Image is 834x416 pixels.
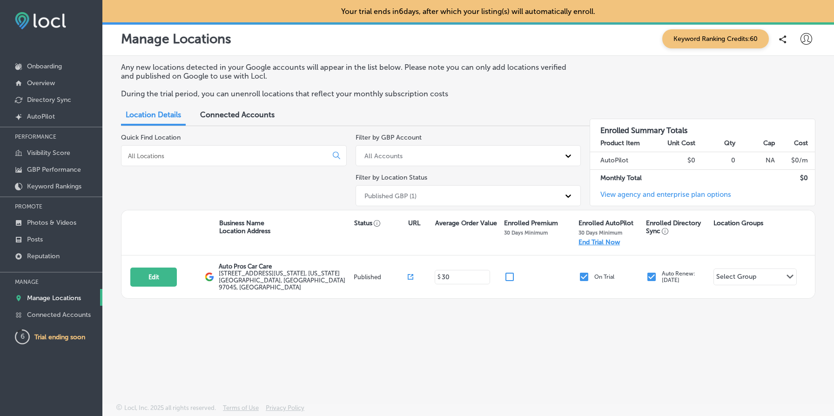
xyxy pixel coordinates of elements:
[364,152,403,160] div: All Accounts
[356,134,422,141] label: Filter by GBP Account
[200,110,275,119] span: Connected Accounts
[356,174,427,181] label: Filter by Location Status
[266,404,304,416] a: Privacy Policy
[121,89,572,98] p: During the trial period, you can unenroll locations that reflect your monthly subscription costs
[435,219,497,227] p: Average Order Value
[696,135,735,152] th: Qty
[656,152,696,169] td: $0
[126,110,181,119] span: Location Details
[590,190,731,206] a: View agency and enterprise plan options
[578,219,633,227] p: Enrolled AutoPilot
[600,139,640,147] strong: Product Item
[27,166,81,174] p: GBP Performance
[27,79,55,87] p: Overview
[590,152,656,169] td: AutoPilot
[27,149,70,157] p: Visibility Score
[219,270,351,291] label: [STREET_ADDRESS][US_STATE] , [US_STATE][GEOGRAPHIC_DATA], [GEOGRAPHIC_DATA] 97045, [GEOGRAPHIC_DATA]
[713,219,763,227] p: Location Groups
[27,62,62,70] p: Onboarding
[662,29,769,48] span: Keyword Ranking Credits: 60
[736,135,775,152] th: Cap
[27,235,43,243] p: Posts
[775,152,815,169] td: $ 0 /m
[696,152,735,169] td: 0
[223,404,259,416] a: Terms of Use
[775,169,815,187] td: $ 0
[656,135,696,152] th: Unit Cost
[662,270,695,283] p: Auto Renew: [DATE]
[130,268,177,287] button: Edit
[27,294,81,302] p: Manage Locations
[364,192,417,200] div: Published GBP (1)
[27,182,81,190] p: Keyword Rankings
[27,311,91,319] p: Connected Accounts
[127,152,325,160] input: All Locations
[775,135,815,152] th: Cost
[219,219,270,235] p: Business Name Location Address
[15,12,66,29] img: fda3e92497d09a02dc62c9cd864e3231.png
[27,219,76,227] p: Photos & Videos
[736,152,775,169] td: NA
[121,63,572,81] p: Any new locations detected in your Google accounts will appear in the list below. Please note you...
[20,332,25,341] text: 6
[437,274,441,280] p: $
[504,229,548,236] p: 30 Days Minimum
[354,274,408,281] p: Published
[578,238,620,246] p: End Trial Now
[121,31,231,47] p: Manage Locations
[27,252,60,260] p: Reputation
[590,119,815,135] h3: Enrolled Summary Totals
[205,272,214,282] img: logo
[408,219,420,227] p: URL
[716,273,756,283] div: Select Group
[594,274,614,280] p: On Trial
[341,7,595,16] p: Your trial ends in 6 days, after which your listing(s) will automatically enroll.
[121,134,181,141] label: Quick Find Location
[27,113,55,121] p: AutoPilot
[504,219,558,227] p: Enrolled Premium
[124,404,216,411] p: Locl, Inc. 2025 all rights reserved.
[590,169,656,187] td: Monthly Total
[646,219,709,235] p: Enrolled Directory Sync
[578,229,622,236] p: 30 Days Minimum
[27,96,71,104] p: Directory Sync
[354,219,408,227] p: Status
[219,263,351,270] p: Auto Pros Car Care
[34,333,85,341] p: Trial ending soon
